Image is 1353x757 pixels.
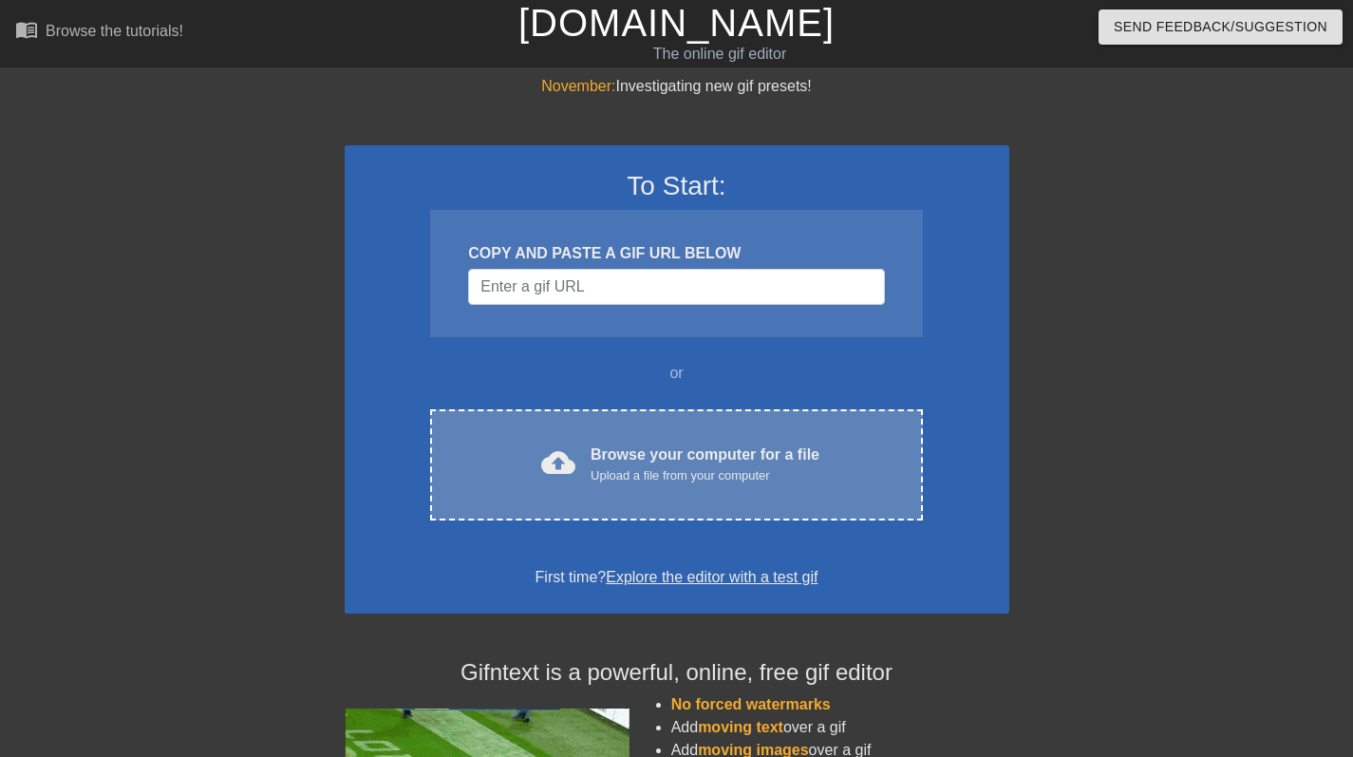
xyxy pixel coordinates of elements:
span: Send Feedback/Suggestion [1114,15,1327,39]
h4: Gifntext is a powerful, online, free gif editor [345,659,1009,687]
div: The online gif editor [460,43,979,66]
button: Send Feedback/Suggestion [1099,9,1343,45]
span: menu_book [15,18,38,41]
div: COPY AND PASTE A GIF URL BELOW [468,242,884,265]
a: [DOMAIN_NAME] [518,2,835,44]
div: or [394,362,960,385]
li: Add over a gif [671,716,1009,739]
div: Browse your computer for a file [591,444,819,485]
div: First time? [369,566,985,589]
span: November: [541,78,615,94]
span: cloud_upload [541,445,575,480]
div: Upload a file from your computer [591,466,819,485]
div: Investigating new gif presets! [345,75,1009,98]
a: Browse the tutorials! [15,18,183,47]
input: Username [468,269,884,305]
h3: To Start: [369,170,985,202]
span: moving text [698,719,783,735]
span: No forced watermarks [671,696,831,712]
a: Explore the editor with a test gif [606,569,817,585]
div: Browse the tutorials! [46,23,183,39]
